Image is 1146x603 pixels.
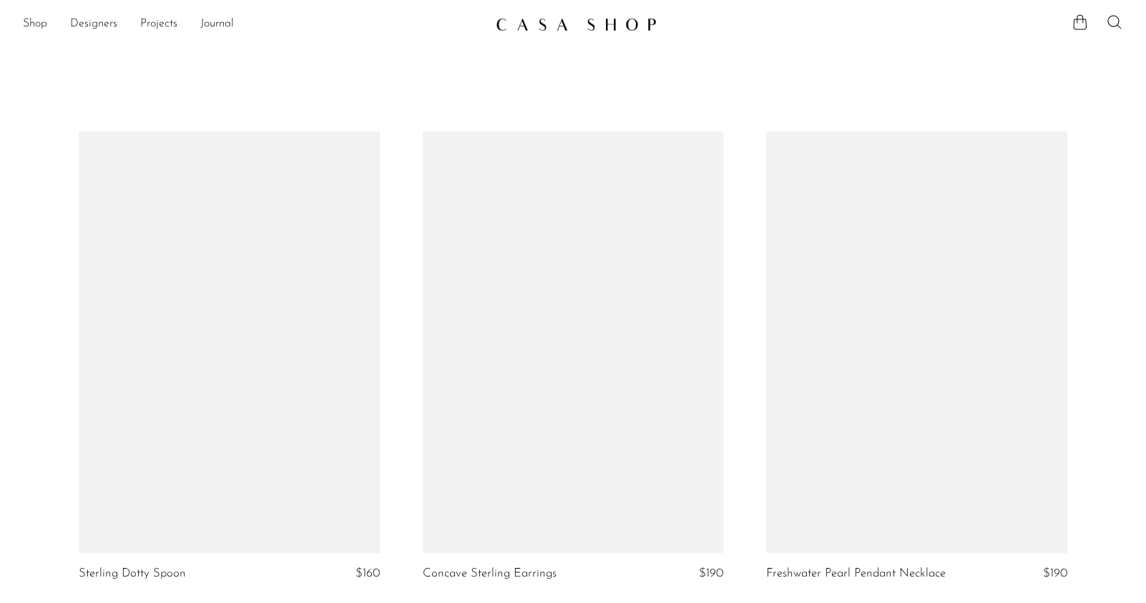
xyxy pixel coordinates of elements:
[23,12,484,36] ul: NEW HEADER MENU
[23,15,47,34] a: Shop
[356,567,380,579] span: $160
[200,15,234,34] a: Journal
[79,567,186,580] a: Sterling Dotty Spoon
[766,567,946,580] a: Freshwater Pearl Pendant Necklace
[1043,567,1067,579] span: $190
[699,567,723,579] span: $190
[423,567,557,580] a: Concave Sterling Earrings
[23,12,484,36] nav: Desktop navigation
[140,15,177,34] a: Projects
[70,15,117,34] a: Designers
